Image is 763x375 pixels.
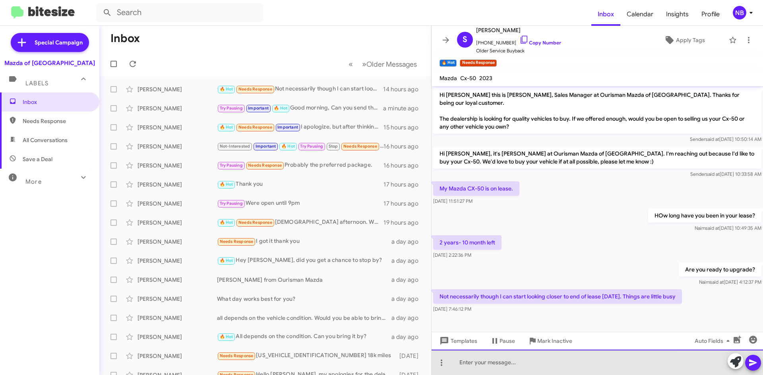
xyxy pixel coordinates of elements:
[220,201,243,206] span: Try Pausing
[25,178,42,185] span: More
[440,75,457,82] span: Mazda
[706,171,720,177] span: said at
[433,252,471,258] span: [DATE] 2:22:36 PM
[220,220,233,225] span: 🔥 Hot
[35,38,83,46] span: Special Campaign
[238,220,272,225] span: Needs Response
[137,85,217,93] div: [PERSON_NAME]
[433,235,502,250] p: 2 years- 10 month left
[329,144,338,149] span: Stop
[433,181,519,196] p: My Mazda CX-50 is on lease.
[23,98,90,106] span: Inbox
[476,35,561,47] span: [PHONE_NUMBER]
[484,334,521,348] button: Pause
[438,334,477,348] span: Templates
[248,106,269,111] span: Important
[137,181,217,188] div: [PERSON_NAME]
[591,3,620,26] span: Inbox
[391,333,425,341] div: a day ago
[217,256,391,265] div: Hey [PERSON_NAME], did you get a chance to stop by?
[217,104,383,113] div: Good morning, Can you send the Vin and miles to your vehicle?
[137,333,217,341] div: [PERSON_NAME]
[699,279,761,285] span: Naim [DATE] 4:12:37 PM
[137,295,217,303] div: [PERSON_NAME]
[433,306,471,312] span: [DATE] 7:46:12 PM
[705,136,719,142] span: said at
[137,142,217,150] div: [PERSON_NAME]
[110,32,140,45] h1: Inbox
[519,40,561,46] a: Copy Number
[383,123,425,131] div: 15 hours ago
[217,351,395,360] div: [US_VEHICLE_IDENTIFICATION_NUMBER] 18k miles
[238,87,272,92] span: Needs Response
[383,219,425,227] div: 19 hours ago
[281,144,295,149] span: 🔥 Hot
[383,104,425,112] div: a minute ago
[137,162,217,169] div: [PERSON_NAME]
[395,352,425,360] div: [DATE]
[710,279,724,285] span: said at
[688,334,739,348] button: Auto Fields
[476,47,561,55] span: Older Service Buyback
[690,136,761,142] span: Sender [DATE] 10:50:14 AM
[391,276,425,284] div: a day ago
[23,117,90,125] span: Needs Response
[726,6,754,19] button: NB
[217,180,383,189] div: Thank you
[383,162,425,169] div: 16 hours ago
[11,33,89,52] a: Special Campaign
[383,181,425,188] div: 17 hours ago
[220,258,233,263] span: 🔥 Hot
[733,6,746,19] div: NB
[300,144,323,149] span: Try Pausing
[460,75,476,82] span: Cx-50
[695,3,726,26] span: Profile
[648,208,761,223] p: HOw long have you been in your lease?
[137,219,217,227] div: [PERSON_NAME]
[433,88,761,134] p: Hi [PERSON_NAME] this is [PERSON_NAME], Sales Manager at Ourisman Mazda of [GEOGRAPHIC_DATA]. Tha...
[679,262,761,277] p: Are you ready to upgrade?
[500,334,515,348] span: Pause
[137,314,217,322] div: [PERSON_NAME]
[391,238,425,246] div: a day ago
[660,3,695,26] a: Insights
[343,144,377,149] span: Needs Response
[220,87,233,92] span: 🔥 Hot
[695,225,761,231] span: Naim [DATE] 10:49:35 AM
[137,123,217,131] div: [PERSON_NAME]
[217,199,383,208] div: Were open until 9pm
[220,163,243,168] span: Try Pausing
[391,314,425,322] div: a day ago
[643,33,725,47] button: Apply Tags
[238,125,272,130] span: Needs Response
[217,161,383,170] div: Probably the preferred package.
[23,136,68,144] span: All Conversations
[23,155,52,163] span: Save a Deal
[690,171,761,177] span: Sender [DATE] 10:33:58 AM
[25,80,48,87] span: Labels
[695,334,733,348] span: Auto Fields
[217,218,383,227] div: [DEMOGRAPHIC_DATA] afternoon. We actually purchased a CX90 [DATE]. Thank you!
[277,125,298,130] span: Important
[383,142,425,150] div: 16 hours ago
[521,334,579,348] button: Mark Inactive
[217,276,391,284] div: [PERSON_NAME] from Ourisman Mazda
[256,144,276,149] span: Important
[620,3,660,26] a: Calendar
[137,276,217,284] div: [PERSON_NAME]
[220,239,254,244] span: Needs Response
[137,104,217,112] div: [PERSON_NAME]
[220,334,233,339] span: 🔥 Hot
[96,3,263,22] input: Search
[344,56,422,72] nav: Page navigation example
[349,59,353,69] span: «
[217,237,391,246] div: I got it thank you
[217,142,383,151] div: I'm sorry for wasting your time
[137,238,217,246] div: [PERSON_NAME]
[463,33,467,46] span: S
[391,295,425,303] div: a day ago
[366,60,417,69] span: Older Messages
[248,163,282,168] span: Needs Response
